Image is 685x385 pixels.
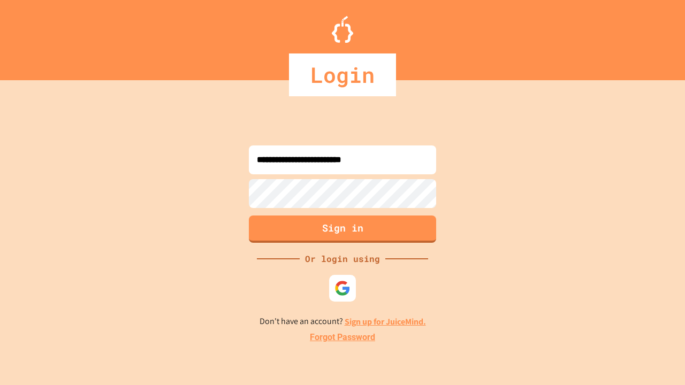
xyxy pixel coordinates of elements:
button: Sign in [249,215,436,243]
img: Logo.svg [332,16,353,43]
a: Sign up for JuiceMind. [345,316,426,327]
p: Don't have an account? [260,315,426,328]
img: google-icon.svg [334,280,351,296]
div: Login [289,53,396,96]
a: Forgot Password [310,331,375,344]
div: Or login using [300,252,385,265]
iframe: chat widget [596,296,674,341]
iframe: chat widget [640,342,674,374]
